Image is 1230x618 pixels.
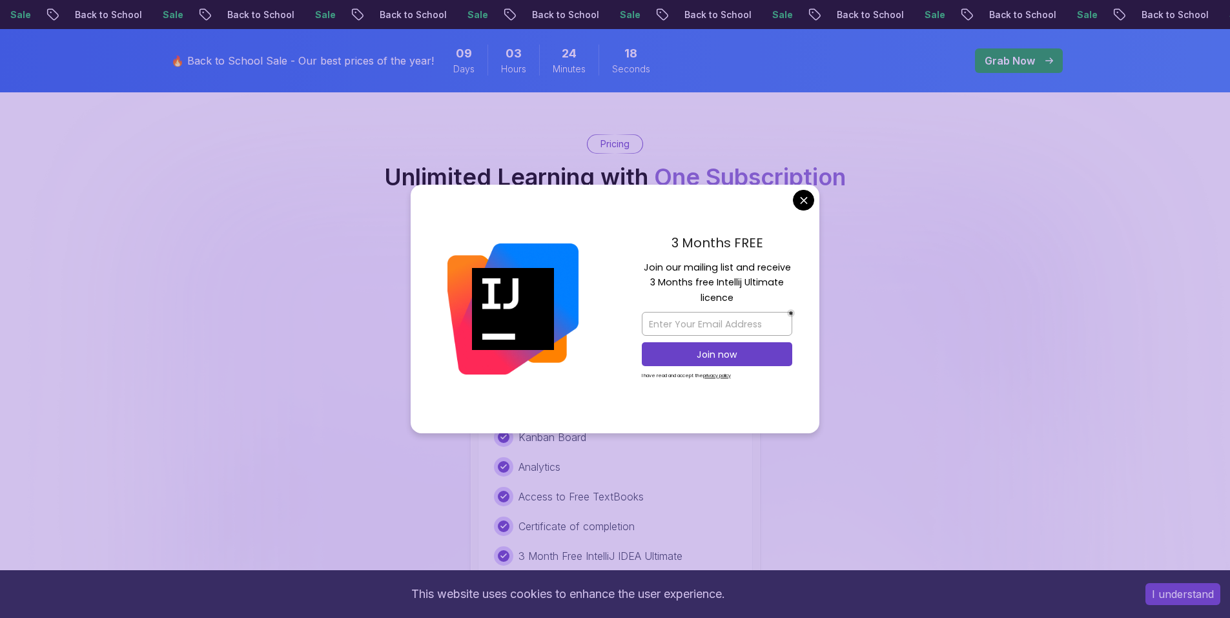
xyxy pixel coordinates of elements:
div: This website uses cookies to enhance the user experience. [10,580,1126,608]
p: Back to School [400,8,487,21]
span: Seconds [612,63,650,76]
p: 3 Month Free IntelliJ IDEA Ultimate [518,548,682,564]
p: Sale [945,8,986,21]
p: Back to School [704,8,792,21]
p: Back to School [95,8,183,21]
button: Accept cookies [1145,583,1220,605]
p: Sale [183,8,224,21]
p: Sale [792,8,834,21]
span: One Subscription [654,163,846,191]
p: 🔥 Back to School Sale - Our best prices of the year! [171,53,434,68]
p: Back to School [247,8,335,21]
p: Sale [1097,8,1138,21]
p: Kanban Board [518,429,586,445]
p: Sale [640,8,681,21]
p: Sale [30,8,72,21]
p: Grab Now [985,53,1035,68]
p: Certificate of completion [518,519,635,534]
span: 9 Days [456,45,472,63]
p: Sale [487,8,529,21]
p: Back to School [552,8,640,21]
span: Hours [501,63,526,76]
p: Back to School [857,8,945,21]
p: Analytics [518,459,560,475]
p: Access to Free TextBooks [518,489,644,504]
p: Back to School [1009,8,1097,21]
span: Minutes [553,63,586,76]
p: Pricing [600,138,630,150]
p: Sale [335,8,376,21]
span: 3 Hours [506,45,522,63]
span: 24 Minutes [562,45,577,63]
span: 18 Seconds [624,45,637,63]
span: Days [453,63,475,76]
h2: Unlimited Learning with [384,164,846,190]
